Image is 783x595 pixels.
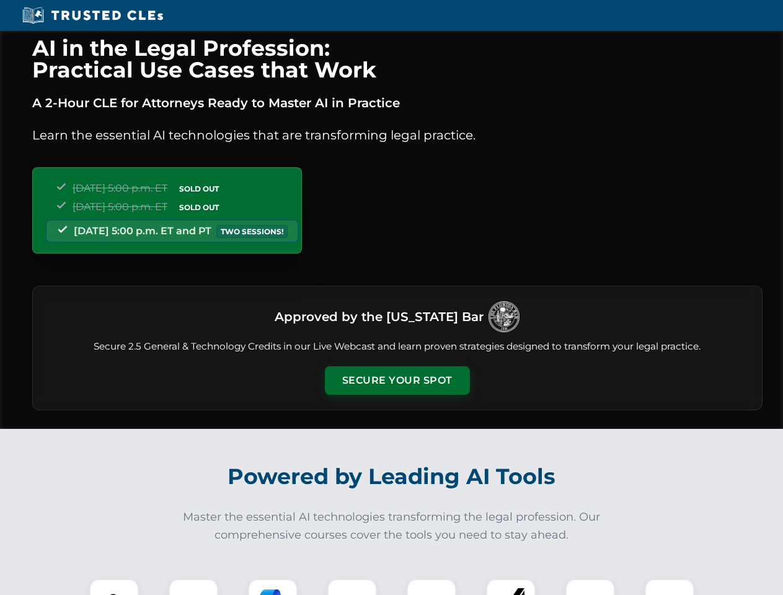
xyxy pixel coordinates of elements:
img: Logo [489,301,520,332]
h2: Powered by Leading AI Tools [48,455,735,498]
p: A 2-Hour CLE for Attorneys Ready to Master AI in Practice [32,93,763,113]
p: Secure 2.5 General & Technology Credits in our Live Webcast and learn proven strategies designed ... [48,340,747,354]
span: SOLD OUT [175,182,223,195]
p: Learn the essential AI technologies that are transforming legal practice. [32,125,763,145]
span: [DATE] 5:00 p.m. ET [73,182,167,194]
h1: AI in the Legal Profession: Practical Use Cases that Work [32,37,763,81]
h3: Approved by the [US_STATE] Bar [275,306,484,328]
span: SOLD OUT [175,201,223,214]
button: Secure Your Spot [325,366,470,395]
img: Trusted CLEs [19,6,167,25]
p: Master the essential AI technologies transforming the legal profession. Our comprehensive courses... [175,508,609,544]
span: [DATE] 5:00 p.m. ET [73,201,167,213]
